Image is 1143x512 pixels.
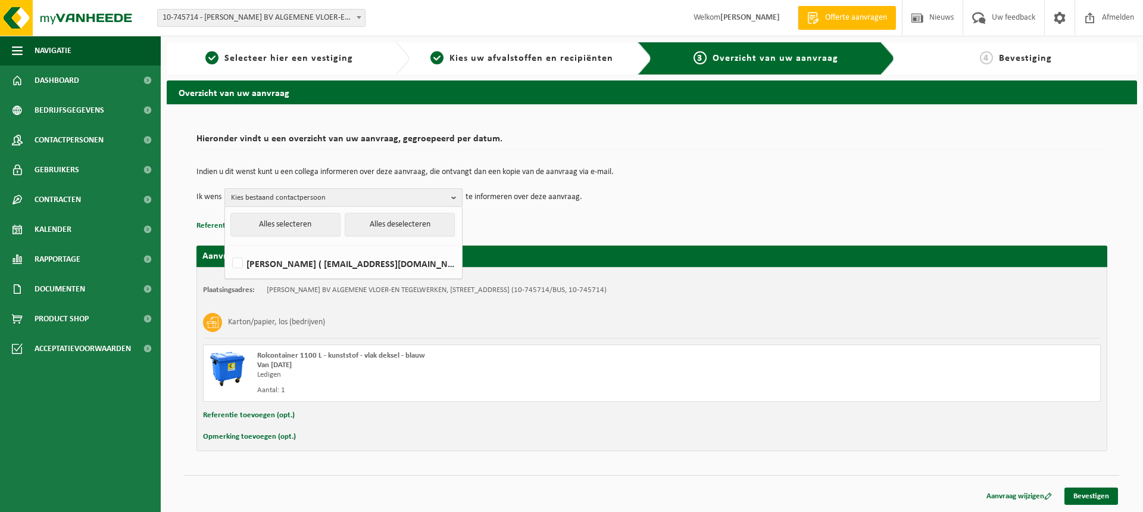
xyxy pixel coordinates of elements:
div: Ledigen [257,370,699,380]
td: [PERSON_NAME] BV ALGEMENE VLOER-EN TEGELWERKEN, [STREET_ADDRESS] (10-745714/BUS, 10-745714) [267,286,607,295]
span: 1 [205,51,218,64]
span: Bedrijfsgegevens [35,95,104,125]
button: Alles deselecteren [345,213,455,237]
img: WB-1100-HPE-BE-01.png [210,351,245,387]
a: Aanvraag wijzigen [978,488,1061,505]
span: Offerte aanvragen [822,12,890,24]
span: Contracten [35,185,81,215]
p: Ik wens [196,188,221,206]
span: Navigatie [35,36,71,66]
a: Bevestigen [1064,488,1118,505]
button: Alles selecteren [230,213,341,237]
span: Documenten [35,274,85,304]
span: Bevestiging [999,54,1052,63]
h2: Hieronder vindt u een overzicht van uw aanvraag, gegroepeerd per datum. [196,134,1107,150]
span: Rolcontainer 1100 L - kunststof - vlak deksel - blauw [257,352,425,359]
span: Kies bestaand contactpersoon [231,189,446,207]
div: Aantal: 1 [257,386,699,395]
a: 2Kies uw afvalstoffen en recipiënten [416,51,629,66]
span: Dashboard [35,66,79,95]
label: [PERSON_NAME] ( [EMAIL_ADDRESS][DOMAIN_NAME] ) [230,255,456,272]
strong: Aanvraag voor [DATE] [202,252,292,261]
strong: [PERSON_NAME] [720,13,780,22]
strong: Plaatsingsadres: [203,286,255,294]
span: 2 [430,51,444,64]
span: Product Shop [35,304,89,334]
strong: Van [DATE] [257,361,292,369]
a: Offerte aanvragen [798,6,896,30]
span: 10-745714 - JOOST LANDUYT BV ALGEMENE VLOER-EN TEGELWERKEN - SIJSELE [157,9,366,27]
span: Kalender [35,215,71,244]
span: Kies uw afvalstoffen en recipiënten [449,54,613,63]
p: te informeren over deze aanvraag. [466,188,582,206]
p: Indien u dit wenst kunt u een collega informeren over deze aanvraag, die ontvangt dan een kopie v... [196,168,1107,176]
button: Opmerking toevoegen (opt.) [203,429,296,445]
span: 10-745714 - JOOST LANDUYT BV ALGEMENE VLOER-EN TEGELWERKEN - SIJSELE [158,10,365,26]
a: 1Selecteer hier een vestiging [173,51,386,66]
span: Rapportage [35,244,80,274]
button: Referentie toevoegen (opt.) [196,218,288,234]
button: Referentie toevoegen (opt.) [203,408,295,423]
span: 4 [980,51,993,64]
h3: Karton/papier, los (bedrijven) [228,313,325,332]
span: Contactpersonen [35,125,104,155]
h2: Overzicht van uw aanvraag [167,80,1137,104]
span: 3 [694,51,707,64]
span: Overzicht van uw aanvraag [713,54,838,63]
button: Kies bestaand contactpersoon [224,188,463,206]
span: Acceptatievoorwaarden [35,334,131,364]
span: Gebruikers [35,155,79,185]
span: Selecteer hier een vestiging [224,54,353,63]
